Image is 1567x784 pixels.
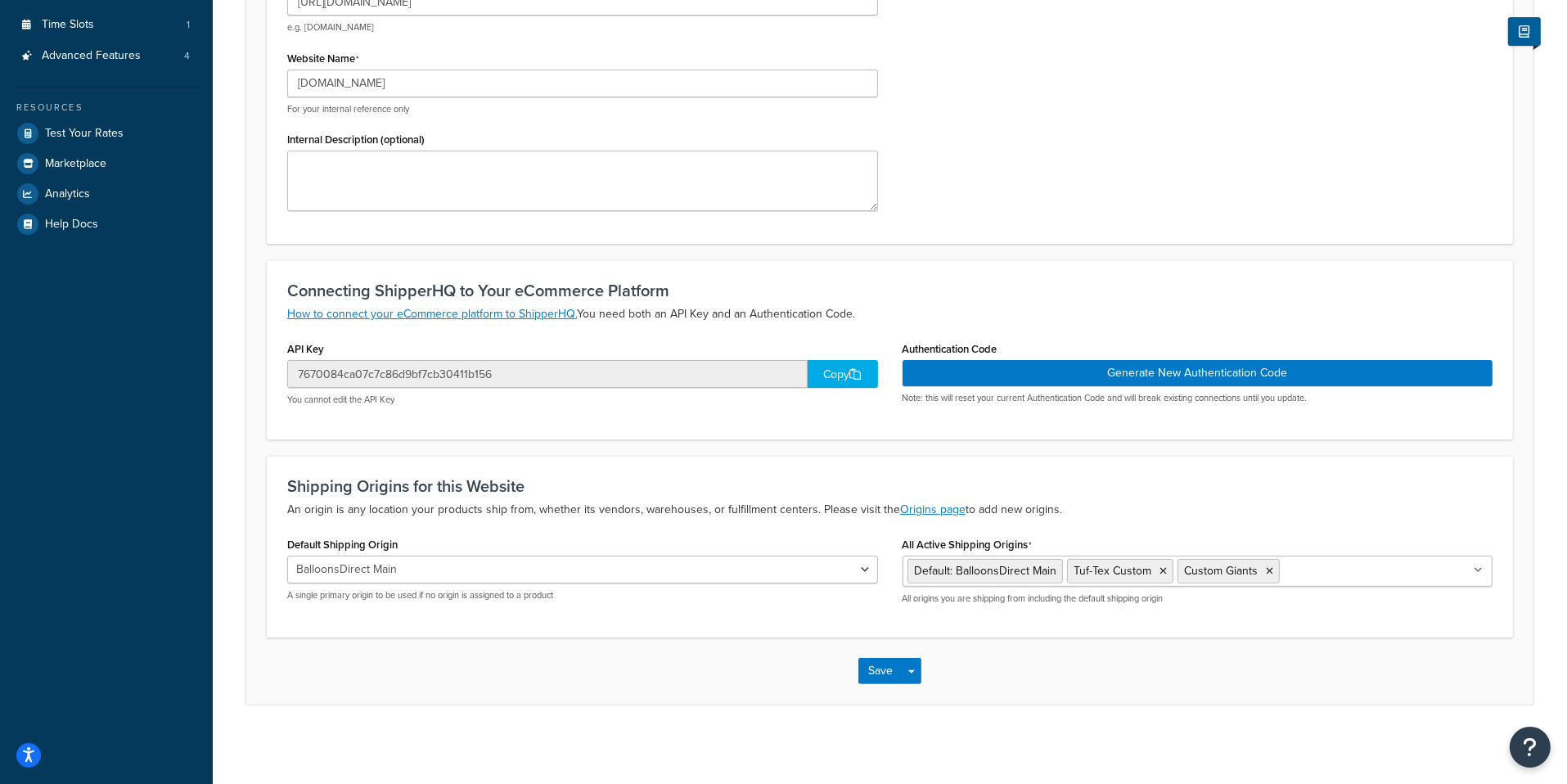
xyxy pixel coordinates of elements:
[900,501,966,518] a: Origins page
[12,179,200,209] a: Analytics
[45,218,98,232] span: Help Docs
[184,49,190,63] span: 4
[287,538,398,551] label: Default Shipping Origin
[12,10,200,40] a: Time Slots1
[287,394,878,406] p: You cannot edit the API Key
[903,392,1493,404] p: Note: this will reset your current Authentication Code and will break existing connections until ...
[915,562,1057,579] span: Default: BalloonsDirect Main
[12,119,200,148] a: Test Your Rates
[1185,562,1259,579] span: Custom Giants
[287,103,878,115] p: For your internal reference only
[287,282,1493,300] h3: Connecting ShipperHQ to Your eCommerce Platform
[12,149,200,178] a: Marketplace
[1074,562,1152,579] span: Tuf-Tex Custom
[12,210,200,239] a: Help Docs
[42,18,94,32] span: Time Slots
[287,500,1493,520] p: An origin is any location your products ship from, whether its vendors, warehouses, or fulfillmen...
[287,305,577,322] a: How to connect your eCommerce platform to ShipperHQ.
[808,360,878,388] div: Copy
[287,477,1493,495] h3: Shipping Origins for this Website
[12,101,200,115] div: Resources
[903,343,997,355] label: Authentication Code
[287,343,324,355] label: API Key
[287,133,425,146] label: Internal Description (optional)
[12,10,200,40] li: Time Slots
[1508,17,1541,46] button: Show Help Docs
[45,157,106,171] span: Marketplace
[903,360,1493,386] button: Generate New Authentication Code
[187,18,190,32] span: 1
[287,304,1493,324] p: You need both an API Key and an Authentication Code.
[12,41,200,71] li: Advanced Features
[287,589,878,602] p: A single primary origin to be used if no origin is assigned to a product
[903,593,1493,605] p: All origins you are shipping from including the default shipping origin
[42,49,141,63] span: Advanced Features
[45,187,90,201] span: Analytics
[287,21,878,34] p: e.g. [DOMAIN_NAME]
[287,52,359,65] label: Website Name
[45,127,124,141] span: Test Your Rates
[1510,727,1551,768] button: Open Resource Center
[12,41,200,71] a: Advanced Features4
[903,538,1033,552] label: All Active Shipping Origins
[858,658,903,684] button: Save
